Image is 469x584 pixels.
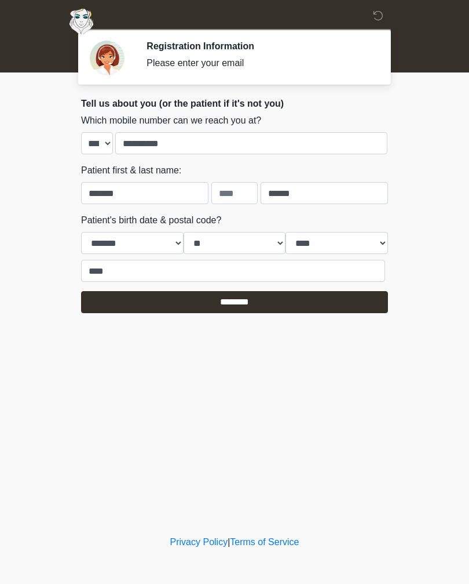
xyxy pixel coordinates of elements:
[81,98,388,109] h2: Tell us about you (or the patient if it's not you)
[69,9,93,34] img: Aesthetically Yours Wellness Spa Logo
[81,164,181,177] label: Patient first & last name:
[81,114,261,128] label: Which mobile number can we reach you at?
[146,56,371,70] div: Please enter your email
[230,537,299,547] a: Terms of Service
[81,213,221,227] label: Patient's birth date & postal code?
[170,537,228,547] a: Privacy Policy
[90,41,124,75] img: Agent Avatar
[146,41,371,52] h2: Registration Information
[228,537,230,547] a: |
